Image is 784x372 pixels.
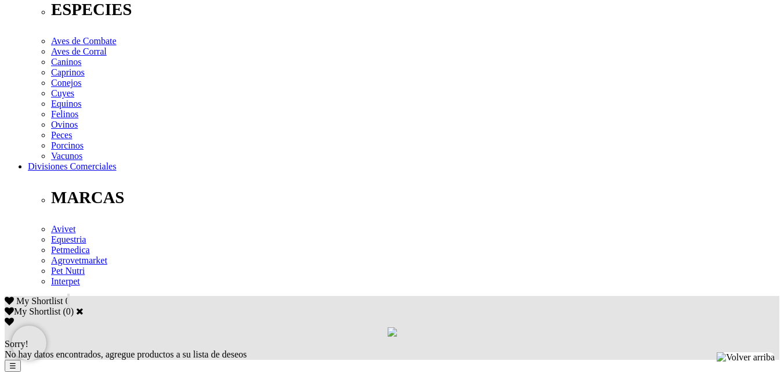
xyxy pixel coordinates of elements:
a: Conejos [51,78,81,88]
a: Equinos [51,99,81,109]
a: Ovinos [51,120,78,129]
a: Felinos [51,109,78,119]
a: Equestria [51,234,86,244]
label: My Shortlist [5,306,60,316]
a: Cerrar [76,306,84,316]
div: No hay datos encontrados, agregue productos a su lista de deseos [5,339,779,360]
a: Avivet [51,224,75,234]
a: Cuyes [51,88,74,98]
img: Volver arriba [717,352,775,363]
span: Sorry! [5,339,28,349]
a: Interpet [51,276,80,286]
span: 0 [65,296,70,306]
img: loading.gif [388,327,397,337]
a: Vacunos [51,151,82,161]
a: Agrovetmarket [51,255,107,265]
a: Aves de Corral [51,46,107,56]
a: Porcinos [51,140,84,150]
a: Pet Nutri [51,266,85,276]
p: MARCAS [51,188,779,207]
button: ☰ [5,360,21,372]
a: Caprinos [51,67,85,77]
a: Divisiones Comerciales [28,161,116,171]
span: My Shortlist [16,296,63,306]
a: Petmedica [51,245,90,255]
label: 0 [66,306,71,316]
a: Peces [51,130,72,140]
span: ( ) [63,306,74,316]
a: Aves de Combate [51,36,117,46]
a: Caninos [51,57,81,67]
iframe: Brevo live chat [12,326,46,360]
